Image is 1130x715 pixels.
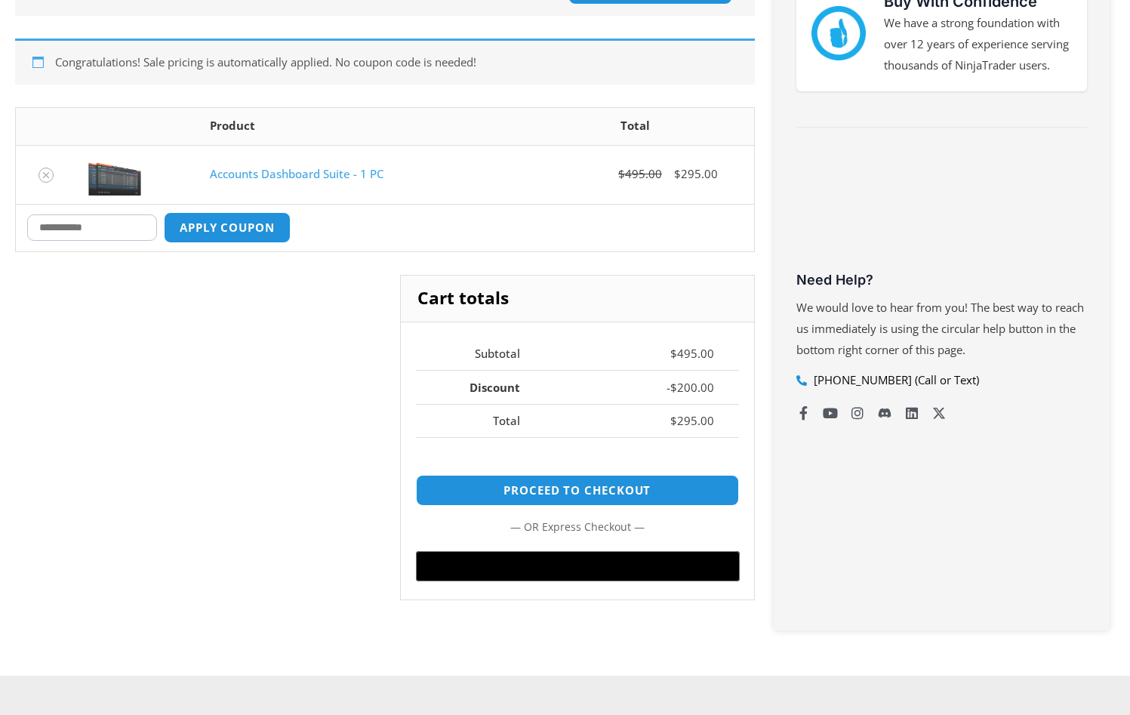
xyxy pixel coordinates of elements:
[416,404,545,438] th: Total
[670,380,677,395] span: $
[199,108,516,145] th: Product
[416,337,545,371] th: Subtotal
[416,475,739,506] a: Proceed to checkout
[516,108,754,145] th: Total
[88,153,141,196] img: Screenshot 2024-08-26 155710eeeee | Affordable Indicators – NinjaTrader
[618,166,662,181] bdi: 495.00
[884,13,1072,76] p: We have a strong foundation with over 12 years of experience serving thousands of NinjaTrader users.
[811,6,866,60] img: mark thumbs good 43913 | Affordable Indicators – NinjaTrader
[670,413,677,428] span: $
[38,168,54,183] a: Remove Accounts Dashboard Suite - 1 PC from cart
[416,551,739,581] button: Buy with GPay
[670,346,677,361] span: $
[674,166,681,181] span: $
[413,545,742,547] iframe: Secure payment input frame
[15,39,755,85] div: Congratulations! Sale pricing is automatically applied. No coupon code is needed!
[416,370,545,404] th: Discount
[796,271,1087,288] h3: Need Help?
[796,300,1084,357] span: We would love to hear from you! The best way to reach us immediately is using the circular help b...
[667,380,670,395] span: -
[618,166,625,181] span: $
[670,380,714,395] bdi: 200.00
[796,154,1087,267] iframe: Customer reviews powered by Trustpilot
[810,370,979,391] span: [PHONE_NUMBER] (Call or Text)
[401,276,754,322] h2: Cart totals
[670,346,714,361] bdi: 495.00
[210,166,383,181] a: Accounts Dashboard Suite - 1 PC
[670,413,714,428] bdi: 295.00
[164,212,291,243] button: Apply coupon
[674,166,718,181] bdi: 295.00
[416,517,739,537] p: — or —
